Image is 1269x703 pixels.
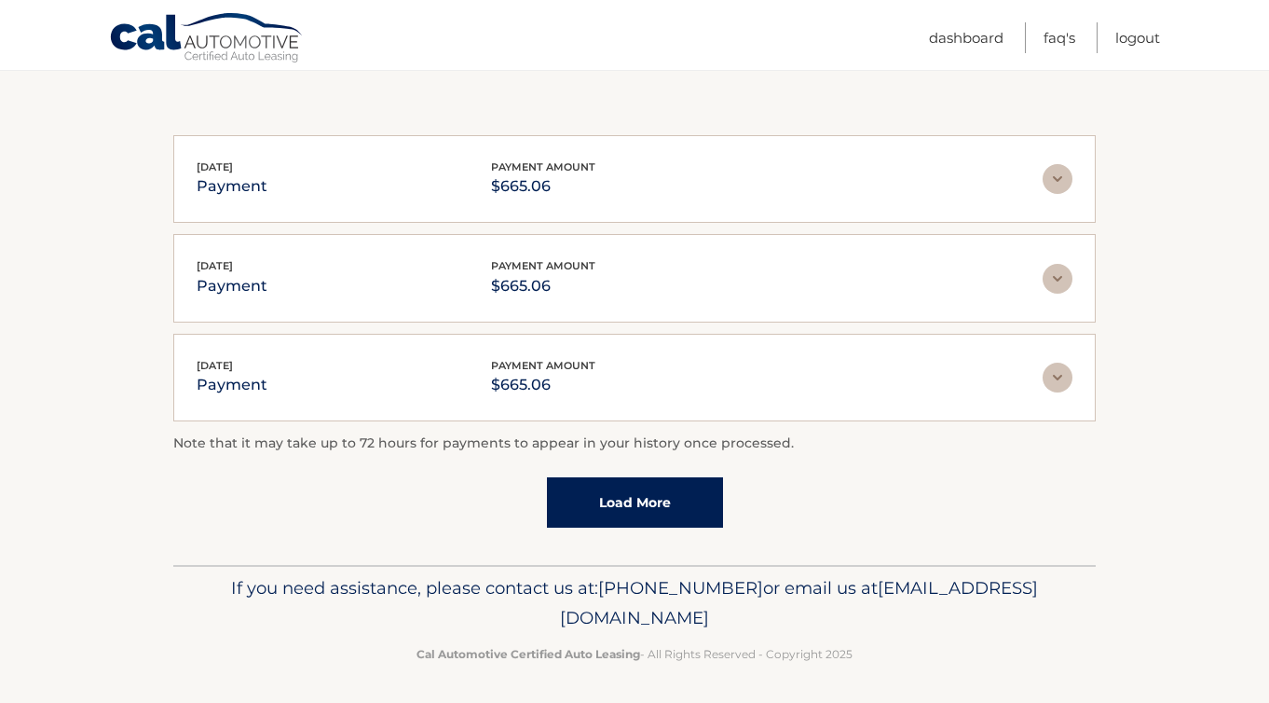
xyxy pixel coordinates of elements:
span: [EMAIL_ADDRESS][DOMAIN_NAME] [560,577,1038,628]
a: Cal Automotive [109,12,305,66]
img: accordion-rest.svg [1043,264,1072,294]
span: payment amount [491,359,595,372]
p: $665.06 [491,273,595,299]
p: payment [197,372,267,398]
a: Dashboard [929,22,1003,53]
span: [DATE] [197,259,233,272]
strong: Cal Automotive Certified Auto Leasing [416,647,640,661]
span: [DATE] [197,160,233,173]
a: Load More [547,477,723,528]
span: payment amount [491,160,595,173]
a: Logout [1115,22,1160,53]
img: accordion-rest.svg [1043,363,1072,393]
p: $665.06 [491,173,595,200]
a: FAQ's [1044,22,1075,53]
span: [DATE] [197,359,233,372]
p: payment [197,173,267,200]
p: If you need assistance, please contact us at: or email us at [185,573,1084,633]
p: Note that it may take up to 72 hours for payments to appear in your history once processed. [173,433,1096,455]
img: accordion-rest.svg [1043,164,1072,194]
p: $665.06 [491,372,595,398]
span: payment amount [491,259,595,272]
p: - All Rights Reserved - Copyright 2025 [185,644,1084,664]
span: [PHONE_NUMBER] [598,577,763,599]
p: payment [197,273,267,299]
